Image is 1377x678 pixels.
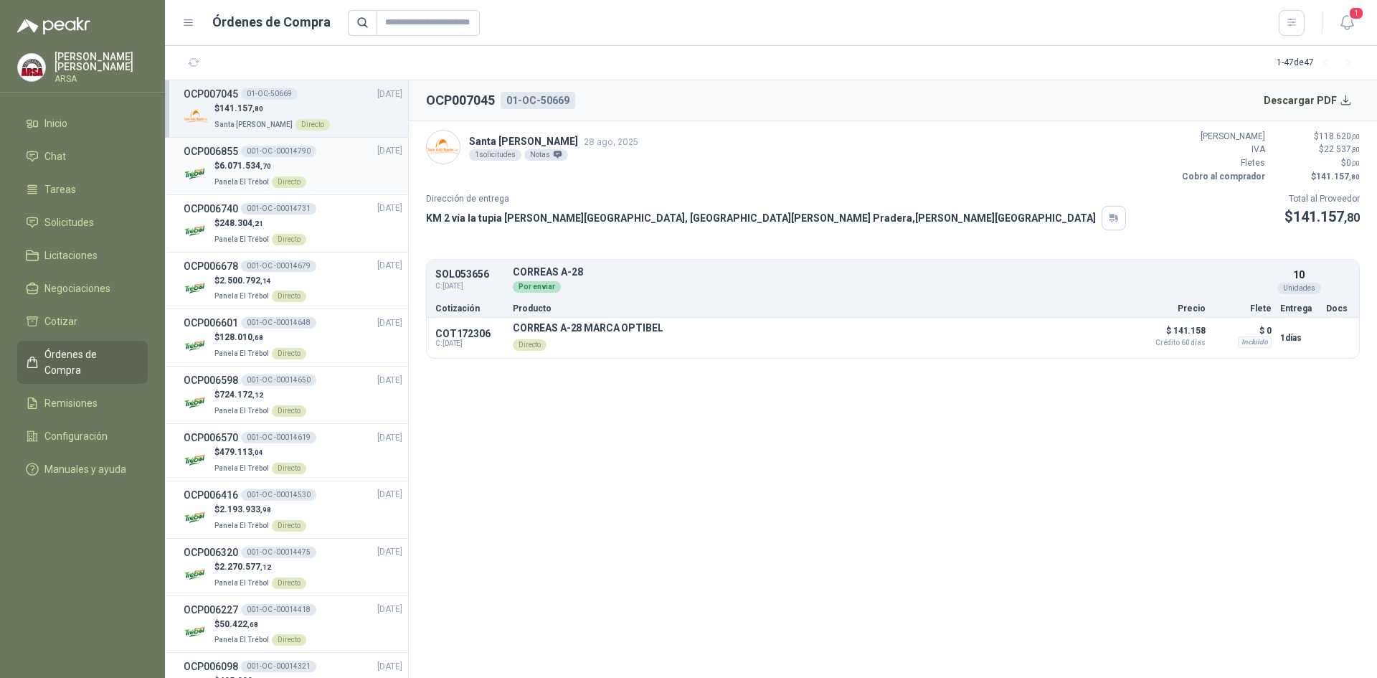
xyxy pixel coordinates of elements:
[1284,206,1360,228] p: $
[272,405,306,417] div: Directo
[1179,130,1265,143] p: [PERSON_NAME]
[377,88,402,101] span: [DATE]
[214,274,306,288] p: $
[184,201,238,217] h3: OCP006740
[1349,173,1360,181] span: ,80
[214,522,269,529] span: Panela El Trébol
[241,489,316,501] div: 001-OC -00014530
[427,131,460,164] img: Company Logo
[17,308,148,335] a: Cotizar
[184,430,238,446] h3: OCP006570
[377,374,402,387] span: [DATE]
[1179,170,1265,184] p: Cobro al comprador
[184,104,209,129] img: Company Logo
[584,136,638,147] span: 28 ago, 2025
[214,618,306,631] p: $
[241,661,316,672] div: 001-OC -00014321
[1351,133,1360,141] span: ,00
[17,110,148,137] a: Inicio
[214,446,306,459] p: $
[184,545,238,560] h3: OCP006320
[1134,304,1206,313] p: Precio
[219,103,263,113] span: 141.157
[184,487,238,503] h3: OCP006416
[184,372,402,418] a: OCP006598001-OC -00014650[DATE] Company Logo$724.172,12Panela El TrébolDirecto
[55,52,148,72] p: [PERSON_NAME] [PERSON_NAME]
[17,275,148,302] a: Negociaciones
[214,388,306,402] p: $
[1134,322,1206,347] p: $ 141.158
[184,276,209,301] img: Company Logo
[524,149,568,161] div: Notas
[184,620,209,645] img: Company Logo
[17,176,148,203] a: Tareas
[212,12,331,32] h1: Órdenes de Compra
[1293,267,1305,283] p: 10
[44,215,94,230] span: Solicitudes
[1214,322,1272,339] p: $ 0
[469,133,638,149] p: Santa [PERSON_NAME]
[241,547,316,558] div: 001-OC -00014475
[377,316,402,330] span: [DATE]
[44,281,110,296] span: Negociaciones
[241,604,316,616] div: 001-OC -00014418
[252,105,263,113] span: ,80
[17,209,148,236] a: Solicitudes
[214,102,330,116] p: $
[214,464,269,472] span: Panela El Trébol
[1348,6,1364,20] span: 1
[241,88,298,100] div: 01-OC-50669
[44,428,108,444] span: Configuración
[295,119,330,131] div: Directo
[1274,143,1360,156] p: $
[377,545,402,559] span: [DATE]
[426,192,1126,206] p: Dirección de entrega
[272,520,306,532] div: Directo
[44,116,67,131] span: Inicio
[214,331,306,344] p: $
[214,636,269,644] span: Panela El Trébol
[184,372,238,388] h3: OCP006598
[214,560,306,574] p: $
[513,281,561,293] div: Por enviar
[1284,192,1360,206] p: Total al Proveedor
[44,461,126,477] span: Manuales y ayuda
[377,488,402,502] span: [DATE]
[214,503,306,517] p: $
[435,281,504,292] span: C: [DATE]
[184,86,238,102] h3: OCP007045
[241,146,316,157] div: 001-OC -00014790
[272,578,306,589] div: Directo
[219,504,271,514] span: 2.193.933
[252,334,263,342] span: ,68
[214,121,293,128] span: Santa [PERSON_NAME]
[247,621,258,628] span: ,68
[214,178,269,186] span: Panela El Trébol
[214,292,269,300] span: Panela El Trébol
[214,579,269,587] span: Panela El Trébol
[1277,52,1360,75] div: 1 - 47 de 47
[184,602,402,647] a: OCP006227001-OC -00014418[DATE] Company Logo$50.422,68Panela El TrébolDirecto
[501,92,575,109] div: 01-OC-50669
[219,276,271,286] span: 2.500.792
[214,217,306,230] p: $
[1316,171,1360,182] span: 141.157
[272,463,306,474] div: Directo
[1238,336,1272,348] div: Incluido
[1280,304,1317,313] p: Entrega
[55,75,148,83] p: ARSA
[184,143,402,189] a: OCP006855001-OC -00014790[DATE] Company Logo$6.071.534,70Panela El TrébolDirecto
[184,161,209,187] img: Company Logo
[260,162,271,170] span: ,70
[44,248,98,263] span: Licitaciones
[1326,304,1350,313] p: Docs
[17,341,148,384] a: Órdenes de Compra
[184,505,209,530] img: Company Logo
[513,267,1272,278] p: CORREAS A-28
[1334,10,1360,36] button: 1
[184,562,209,588] img: Company Logo
[1134,339,1206,347] span: Crédito 60 días
[252,220,263,227] span: ,21
[435,304,504,313] p: Cotización
[184,430,402,475] a: OCP006570001-OC -00014619[DATE] Company Logo$479.113,04Panela El TrébolDirecto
